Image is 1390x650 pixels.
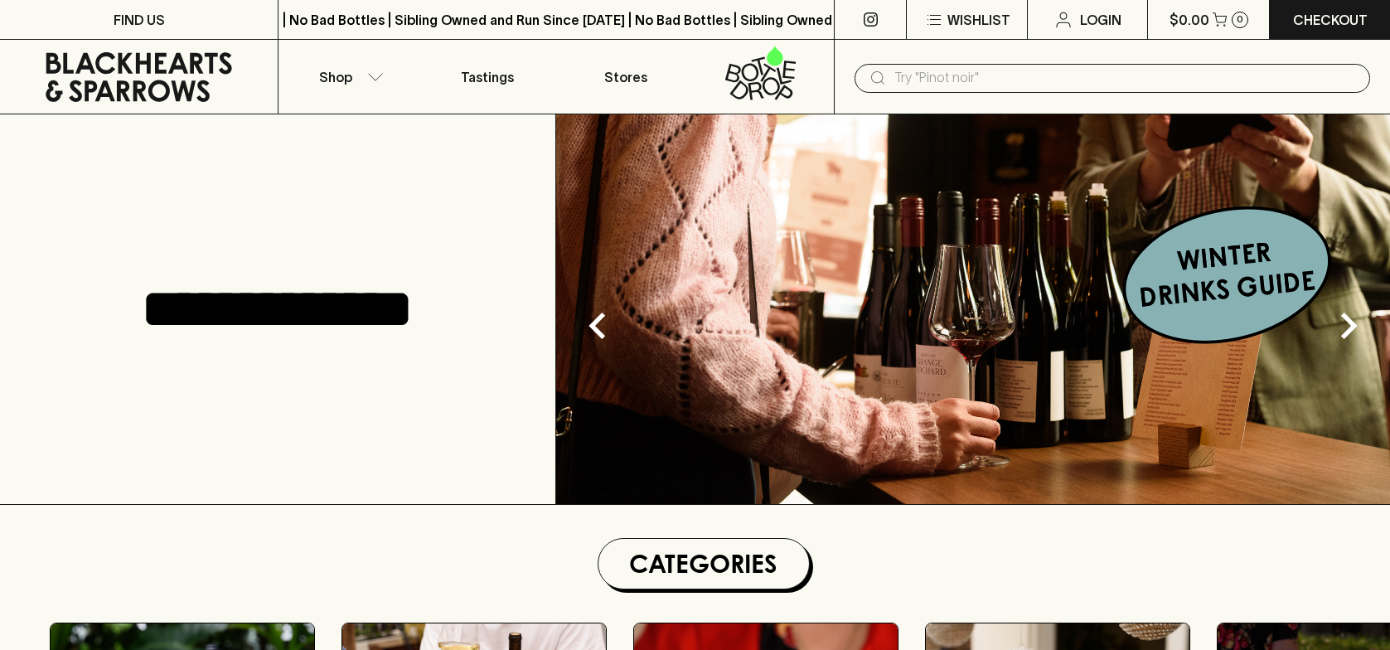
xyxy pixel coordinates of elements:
p: FIND US [114,10,165,30]
a: Stores [556,40,695,114]
h1: Categories [605,546,802,582]
p: Tastings [461,67,514,87]
a: Tastings [418,40,556,114]
p: $0.00 [1170,10,1209,30]
p: Stores [604,67,647,87]
button: Next [1315,293,1382,359]
p: Wishlist [947,10,1010,30]
button: Previous [564,293,631,359]
button: Shop [278,40,417,114]
p: Checkout [1293,10,1368,30]
p: Login [1080,10,1121,30]
input: Try "Pinot noir" [894,65,1357,91]
p: Shop [319,67,352,87]
p: 0 [1237,15,1243,24]
img: optimise [556,114,1390,504]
